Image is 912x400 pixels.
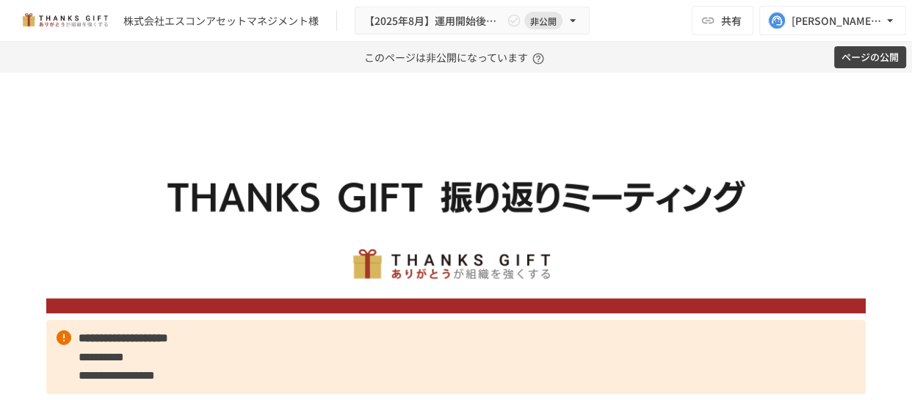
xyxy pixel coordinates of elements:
[834,46,906,69] button: ページの公開
[364,42,549,73] p: このページは非公開になっています
[692,6,753,35] button: 共有
[721,12,742,29] span: 共有
[364,12,504,30] span: 【2025年8月】運用開始後振り返りミーティング
[18,9,112,32] img: mMP1OxWUAhQbsRWCurg7vIHe5HqDpP7qZo7fRoNLXQh
[792,12,883,30] div: [PERSON_NAME][EMAIL_ADDRESS][DOMAIN_NAME]
[524,13,562,29] span: 非公開
[123,13,319,29] div: 株式会社エスコンアセットマネジメント様
[759,6,906,35] button: [PERSON_NAME][EMAIL_ADDRESS][DOMAIN_NAME]
[355,7,590,35] button: 【2025年8月】運用開始後振り返りミーティング非公開
[46,109,866,313] img: ywjCEzGaDRs6RHkpXm6202453qKEghjSpJ0uwcQsaCz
